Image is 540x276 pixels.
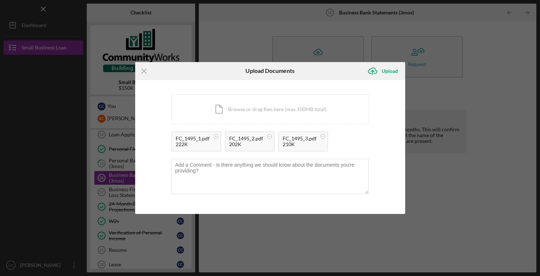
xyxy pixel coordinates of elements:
div: FC_1495_3.pdf [283,136,317,141]
div: 222K [176,141,210,147]
div: 202K [229,141,263,147]
div: FC_1495_1.pdf [176,136,210,141]
button: Upload [364,64,405,78]
div: Upload [382,64,398,78]
h6: Upload Documents [245,67,295,74]
div: 210K [283,141,317,147]
div: FC_1495_2.pdf [229,136,263,141]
